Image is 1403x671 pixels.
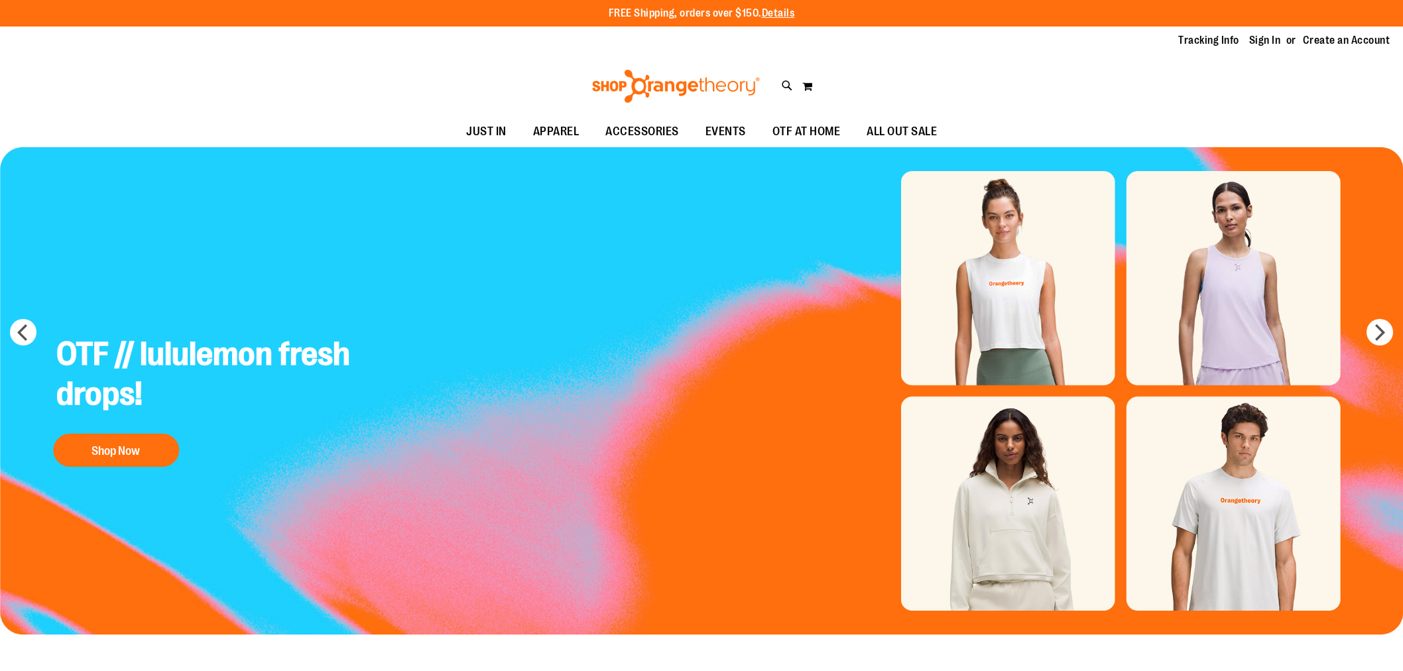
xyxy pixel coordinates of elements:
[762,7,795,19] a: Details
[10,319,36,345] button: prev
[867,117,937,147] span: ALL OUT SALE
[53,434,179,467] button: Shop Now
[533,117,579,147] span: APPAREL
[1249,33,1281,48] a: Sign In
[609,6,795,21] p: FREE Shipping, orders over $150.
[705,117,746,147] span: EVENTS
[1178,33,1239,48] a: Tracking Info
[466,117,507,147] span: JUST IN
[590,70,762,103] img: Shop Orangetheory
[46,324,361,473] a: OTF // lululemon fresh drops! Shop Now
[772,117,841,147] span: OTF AT HOME
[605,117,679,147] span: ACCESSORIES
[46,324,361,427] h2: OTF // lululemon fresh drops!
[1303,33,1390,48] a: Create an Account
[1367,319,1393,345] button: next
